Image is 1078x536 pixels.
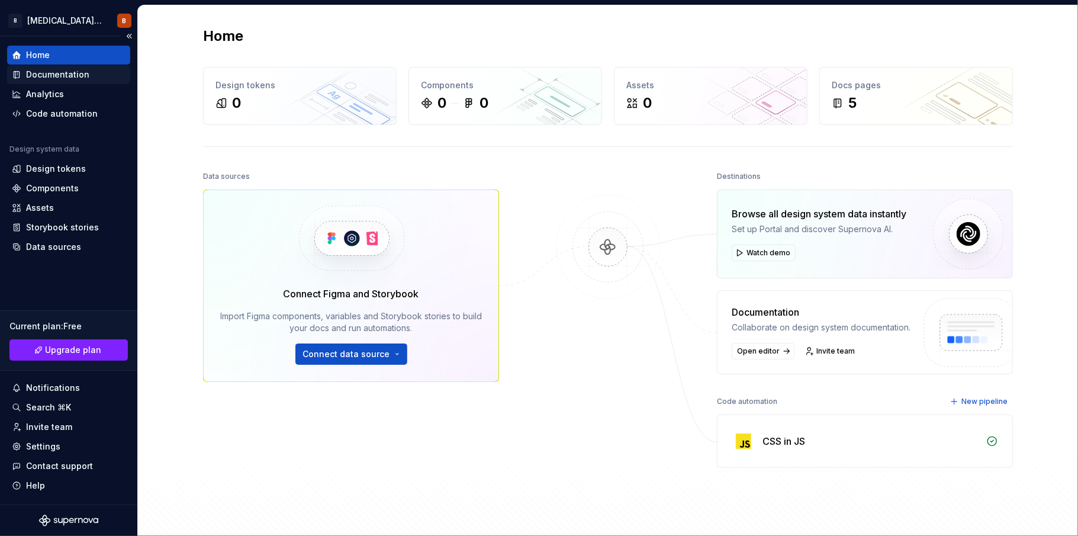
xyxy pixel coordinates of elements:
[2,8,135,33] button: B[MEDICAL_DATA] OpsB
[480,94,488,113] div: 0
[7,418,130,436] a: Invite team
[408,67,602,125] a: Components00
[26,182,79,194] div: Components
[7,398,130,417] button: Search ⌘K
[26,460,93,472] div: Contact support
[732,223,906,235] div: Set up Portal and discover Supernova AI.
[7,378,130,397] button: Notifications
[732,207,906,221] div: Browse all design system data instantly
[26,49,50,61] div: Home
[732,343,794,360] a: Open editor
[7,85,130,104] a: Analytics
[26,202,54,214] div: Assets
[284,287,419,301] div: Connect Figma and Storybook
[9,320,128,332] div: Current plan : Free
[421,79,590,91] div: Components
[7,476,130,495] button: Help
[7,237,130,256] a: Data sources
[26,480,45,492] div: Help
[7,179,130,198] a: Components
[26,241,81,253] div: Data sources
[203,67,397,125] a: Design tokens0
[203,27,243,46] h2: Home
[7,198,130,217] a: Assets
[717,168,761,185] div: Destinations
[203,168,250,185] div: Data sources
[832,79,1000,91] div: Docs pages
[802,343,860,360] a: Invite team
[295,344,407,365] button: Connect data source
[732,305,910,319] div: Documentation
[123,16,127,25] div: B
[121,28,137,44] button: Collapse sidebar
[614,67,807,125] a: Assets0
[732,322,910,333] div: Collaborate on design system documentation.
[26,222,99,233] div: Storybook stories
[961,397,1008,406] span: New pipeline
[26,402,71,413] div: Search ⌘K
[7,218,130,237] a: Storybook stories
[26,69,89,81] div: Documentation
[26,88,64,100] div: Analytics
[737,346,780,356] span: Open editor
[732,245,796,261] button: Watch demo
[643,94,652,113] div: 0
[26,441,60,452] div: Settings
[7,457,130,476] button: Contact support
[26,382,80,394] div: Notifications
[819,67,1013,125] a: Docs pages5
[7,159,130,178] a: Design tokens
[717,393,777,410] div: Code automation
[7,104,130,123] a: Code automation
[947,393,1013,410] button: New pipeline
[762,434,805,448] div: CSS in JS
[848,94,857,113] div: 5
[26,421,72,433] div: Invite team
[7,437,130,456] a: Settings
[7,46,130,65] a: Home
[626,79,795,91] div: Assets
[215,79,384,91] div: Design tokens
[46,344,102,356] span: Upgrade plan
[9,339,128,361] a: Upgrade plan
[27,15,103,27] div: [MEDICAL_DATA] Ops
[303,348,390,360] span: Connect data source
[39,515,98,527] svg: Supernova Logo
[816,346,855,356] span: Invite team
[26,108,98,120] div: Code automation
[8,14,22,28] div: B
[7,65,130,84] a: Documentation
[26,163,86,175] div: Design tokens
[746,248,790,258] span: Watch demo
[9,145,79,154] div: Design system data
[220,310,482,334] div: Import Figma components, variables and Storybook stories to build your docs and run automations.
[437,94,446,113] div: 0
[232,94,241,113] div: 0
